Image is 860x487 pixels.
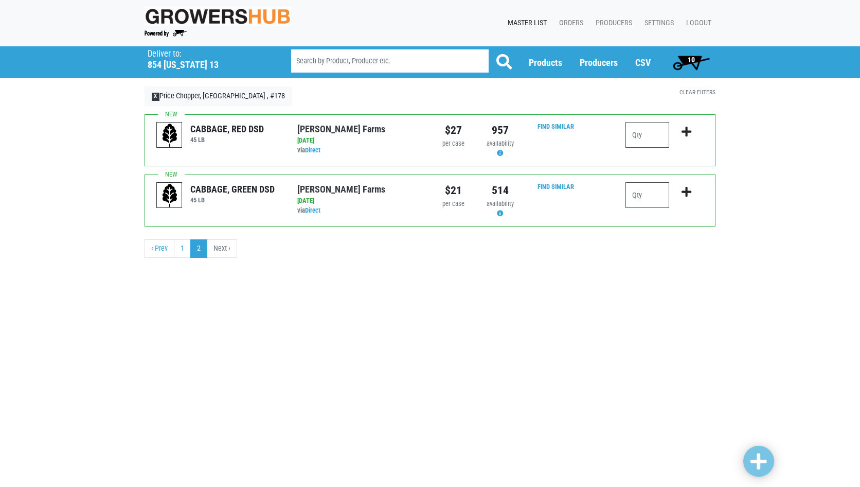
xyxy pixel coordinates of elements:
[305,206,320,214] a: Direct
[487,140,514,147] span: availability
[537,183,574,190] a: Find Similar
[668,52,714,73] a: 10
[625,122,669,148] input: Qty
[499,13,551,33] a: Master List
[551,13,587,33] a: Orders
[305,146,320,154] a: Direct
[438,182,469,199] div: $21
[438,199,469,209] div: per case
[688,56,695,64] span: 10
[152,93,159,101] span: X
[678,13,715,33] a: Logout
[190,182,275,196] div: CABBAGE, GREEN DSD
[190,239,207,258] a: 2
[636,13,678,33] a: Settings
[529,57,562,68] a: Products
[148,49,265,59] p: Deliver to:
[190,196,275,204] h6: 45 LB
[679,89,715,96] a: Clear Filters
[157,123,183,148] img: placeholder-variety-43d6402dacf2d531de610a020419775a.svg
[145,86,292,106] a: XPrice Chopper, [GEOGRAPHIC_DATA] , #178
[580,57,618,68] a: Producers
[587,13,636,33] a: Producers
[291,49,489,73] input: Search by Product, Producer etc.
[297,146,422,155] div: via
[438,122,469,138] div: $27
[145,7,291,26] img: original-fc7597fdc6adbb9d0e2ae620e786d1a2.jpg
[148,59,265,71] h5: 854 [US_STATE] 13
[487,200,514,207] span: availability
[297,136,422,146] div: [DATE]
[635,57,651,68] a: CSV
[148,46,273,71] span: Price Chopper, Cortland , #178 (854 NY-13, Cortland, NY 13045, USA)
[297,196,422,206] div: [DATE]
[190,136,264,144] h6: 45 LB
[174,239,191,258] a: 1
[485,122,516,138] div: 957
[145,30,187,37] img: Powered by Big Wheelbarrow
[145,239,174,258] a: previous
[485,182,516,199] div: 514
[157,183,183,208] img: placeholder-variety-43d6402dacf2d531de610a020419775a.svg
[625,182,669,208] input: Qty
[145,239,715,258] nav: pager
[537,123,574,130] a: Find Similar
[297,124,385,134] a: [PERSON_NAME] Farms
[190,122,264,136] div: CABBAGE, RED DSD
[297,184,385,195] a: [PERSON_NAME] Farms
[297,206,422,216] div: via
[438,139,469,149] div: per case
